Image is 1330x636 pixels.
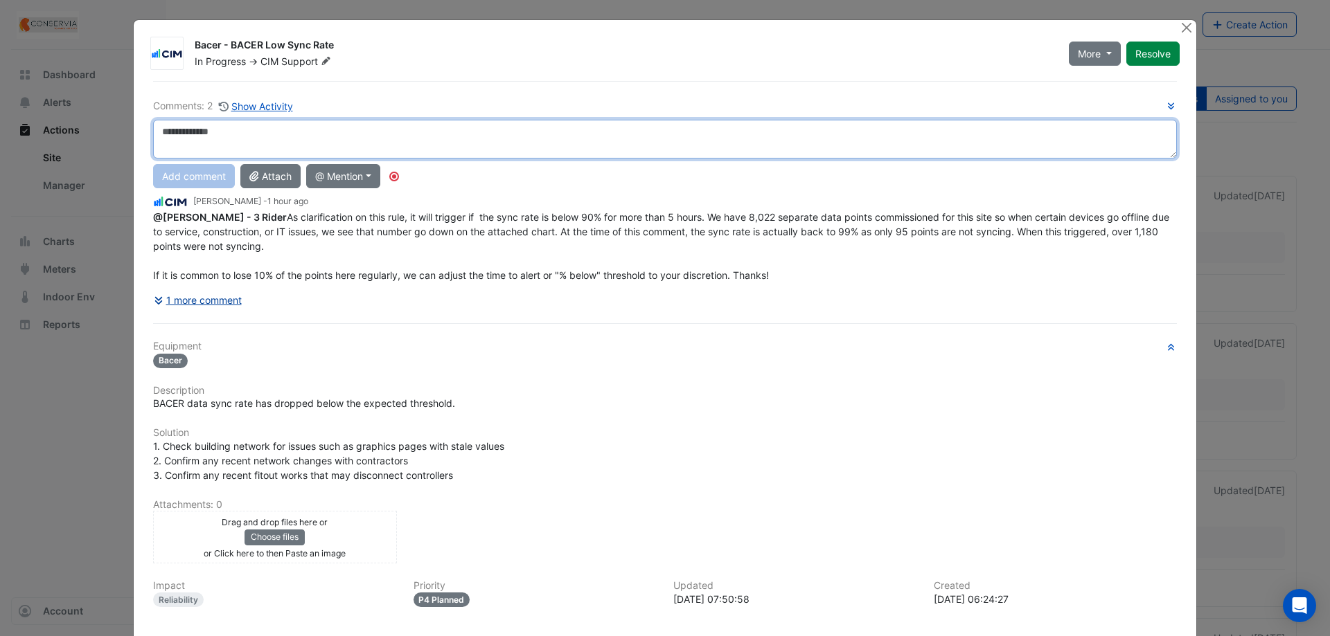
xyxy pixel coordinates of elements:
div: P4 Planned [414,592,470,607]
img: CIM [151,47,183,61]
button: More [1069,42,1121,66]
span: -> [249,55,258,67]
button: Choose files [245,529,305,545]
button: Resolve [1126,42,1180,66]
button: @ Mention [306,164,380,188]
div: Tooltip anchor [388,170,400,183]
span: Bacer [153,354,188,368]
span: CIM [260,55,278,67]
small: or Click here to then Paste an image [204,548,346,558]
button: Attach [240,164,301,188]
h6: Impact [153,580,397,592]
img: CIM [153,194,188,210]
span: 1. Check building network for issues such as graphics pages with stale values 2. Confirm any rece... [153,440,504,481]
h6: Description [153,385,1177,397]
span: More [1078,46,1101,61]
div: Open Intercom Messenger [1283,589,1316,622]
h6: Solution [153,427,1177,439]
div: [DATE] 07:50:58 [673,592,917,606]
span: Support [281,55,334,69]
div: Bacer - BACER Low Sync Rate [195,38,1052,55]
small: Drag and drop files here or [222,517,328,527]
h6: Updated [673,580,917,592]
span: bm3rider@australisfm.com.au [Australis Facilities Management] [153,211,287,223]
span: 2025-10-07 07:50:58 [267,196,308,206]
div: [DATE] 06:24:27 [934,592,1178,606]
div: Comments: 2 [153,98,294,114]
h6: Equipment [153,340,1177,352]
span: BACER data sync rate has dropped below the expected threshold. [153,397,455,409]
h6: Attachments: 0 [153,499,1177,511]
h6: Created [934,580,1178,592]
h6: Priority [414,580,657,592]
button: Close [1179,20,1194,35]
button: Show Activity [218,98,294,114]
small: [PERSON_NAME] - [193,195,308,208]
div: Reliability [153,592,204,607]
button: 1 more comment [153,288,242,312]
span: In Progress [195,55,246,67]
span: As clarification on this rule, it will trigger if the sync rate is below 90% for more than 5 hour... [153,211,1172,281]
